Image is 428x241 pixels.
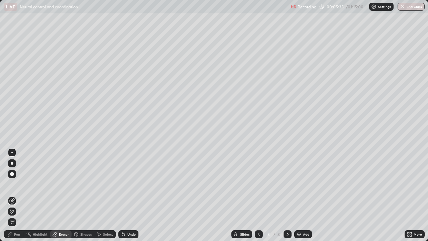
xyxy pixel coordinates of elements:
div: / [274,232,276,236]
button: End Class [398,3,425,11]
img: class-settings-icons [371,4,377,9]
div: Shapes [80,233,92,236]
p: Recording [298,4,316,9]
div: 3 [265,232,272,236]
p: Neural control and coordination [20,4,78,9]
div: Eraser [59,233,69,236]
span: Erase all [8,220,16,224]
img: add-slide-button [296,232,302,237]
div: Undo [127,233,136,236]
p: Settings [378,5,391,8]
div: More [414,233,422,236]
div: Add [303,233,309,236]
div: 3 [277,231,281,237]
div: Select [103,233,113,236]
img: recording.375f2c34.svg [291,4,296,9]
img: end-class-cross [400,4,405,9]
div: Slides [240,233,249,236]
p: LIVE [6,4,15,9]
div: Highlight [33,233,47,236]
div: Pen [14,233,20,236]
